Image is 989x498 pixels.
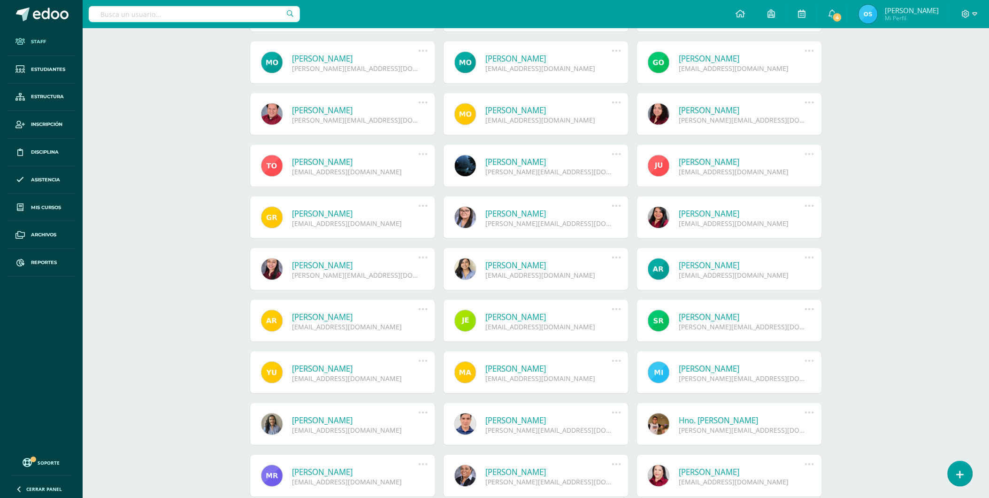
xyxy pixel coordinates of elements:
[486,105,612,116] a: [PERSON_NAME]
[8,84,75,111] a: Estructura
[486,167,612,176] div: [PERSON_NAME][EMAIL_ADDRESS][DOMAIN_NAME]
[679,116,805,124] div: [PERSON_NAME][EMAIL_ADDRESS][DOMAIN_NAME]
[679,208,805,219] a: [PERSON_NAME]
[31,176,60,184] span: Asistencia
[26,486,62,492] span: Cerrar panel
[486,477,612,486] div: [PERSON_NAME][EMAIL_ADDRESS][DOMAIN_NAME]
[486,219,612,228] div: [PERSON_NAME][EMAIL_ADDRESS][DOMAIN_NAME]
[8,221,75,249] a: Archivos
[885,6,939,15] span: [PERSON_NAME]
[292,53,419,64] a: [PERSON_NAME]
[8,194,75,222] a: Mis cursos
[292,105,419,116] a: [PERSON_NAME]
[486,467,612,477] a: [PERSON_NAME]
[292,477,419,486] div: [EMAIL_ADDRESS][DOMAIN_NAME]
[292,426,419,435] div: [EMAIL_ADDRESS][DOMAIN_NAME]
[292,467,419,477] a: [PERSON_NAME]
[679,322,805,331] div: [PERSON_NAME][EMAIL_ADDRESS][DOMAIN_NAME]
[31,204,61,211] span: Mis cursos
[8,249,75,277] a: Reportes
[292,208,419,219] a: [PERSON_NAME]
[486,426,612,435] div: [PERSON_NAME][EMAIL_ADDRESS][DOMAIN_NAME]
[8,139,75,166] a: Disciplina
[679,53,805,64] a: [PERSON_NAME]
[292,374,419,383] div: [EMAIL_ADDRESS][DOMAIN_NAME]
[679,467,805,477] a: [PERSON_NAME]
[486,415,612,426] a: [PERSON_NAME]
[292,322,419,331] div: [EMAIL_ADDRESS][DOMAIN_NAME]
[292,156,419,167] a: [PERSON_NAME]
[486,322,612,331] div: [EMAIL_ADDRESS][DOMAIN_NAME]
[89,6,300,22] input: Busca un usuario...
[679,271,805,280] div: [EMAIL_ADDRESS][DOMAIN_NAME]
[31,148,59,156] span: Disciplina
[292,64,419,73] div: [PERSON_NAME][EMAIL_ADDRESS][DOMAIN_NAME]
[486,311,612,322] a: [PERSON_NAME]
[38,459,60,466] span: Soporte
[679,167,805,176] div: [EMAIL_ADDRESS][DOMAIN_NAME]
[885,14,939,22] span: Mi Perfil
[486,53,612,64] a: [PERSON_NAME]
[679,156,805,167] a: [PERSON_NAME]
[679,105,805,116] a: [PERSON_NAME]
[31,231,56,239] span: Archivos
[11,456,71,468] a: Soporte
[8,28,75,56] a: Staff
[679,374,805,383] div: [PERSON_NAME][EMAIL_ADDRESS][DOMAIN_NAME]
[8,111,75,139] a: Inscripción
[859,5,878,23] img: 070b477f6933f8ce66674da800cc5d3f.png
[292,415,419,426] a: [PERSON_NAME]
[486,271,612,280] div: [EMAIL_ADDRESS][DOMAIN_NAME]
[486,363,612,374] a: [PERSON_NAME]
[8,56,75,84] a: Estudiantes
[31,121,62,128] span: Inscripción
[679,426,805,435] div: [PERSON_NAME][EMAIL_ADDRESS][DOMAIN_NAME]
[486,260,612,271] a: [PERSON_NAME]
[8,166,75,194] a: Asistencia
[679,311,805,322] a: [PERSON_NAME]
[31,38,46,46] span: Staff
[486,208,612,219] a: [PERSON_NAME]
[292,363,419,374] a: [PERSON_NAME]
[486,156,612,167] a: [PERSON_NAME]
[292,311,419,322] a: [PERSON_NAME]
[679,260,805,271] a: [PERSON_NAME]
[679,219,805,228] div: [EMAIL_ADDRESS][DOMAIN_NAME]
[486,374,612,383] div: [EMAIL_ADDRESS][DOMAIN_NAME]
[486,116,612,124] div: [EMAIL_ADDRESS][DOMAIN_NAME]
[679,363,805,374] a: [PERSON_NAME]
[292,271,419,280] div: [PERSON_NAME][EMAIL_ADDRESS][DOMAIN_NAME]
[31,66,65,73] span: Estudiantes
[31,259,57,266] span: Reportes
[679,477,805,486] div: [EMAIL_ADDRESS][DOMAIN_NAME]
[292,116,419,124] div: [PERSON_NAME][EMAIL_ADDRESS][DOMAIN_NAME]
[486,64,612,73] div: [EMAIL_ADDRESS][DOMAIN_NAME]
[292,219,419,228] div: [EMAIL_ADDRESS][DOMAIN_NAME]
[31,93,64,101] span: Estructura
[292,260,419,271] a: [PERSON_NAME]
[292,167,419,176] div: [EMAIL_ADDRESS][DOMAIN_NAME]
[679,64,805,73] div: [EMAIL_ADDRESS][DOMAIN_NAME]
[832,12,843,23] span: 4
[679,415,805,426] a: Hno. [PERSON_NAME]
